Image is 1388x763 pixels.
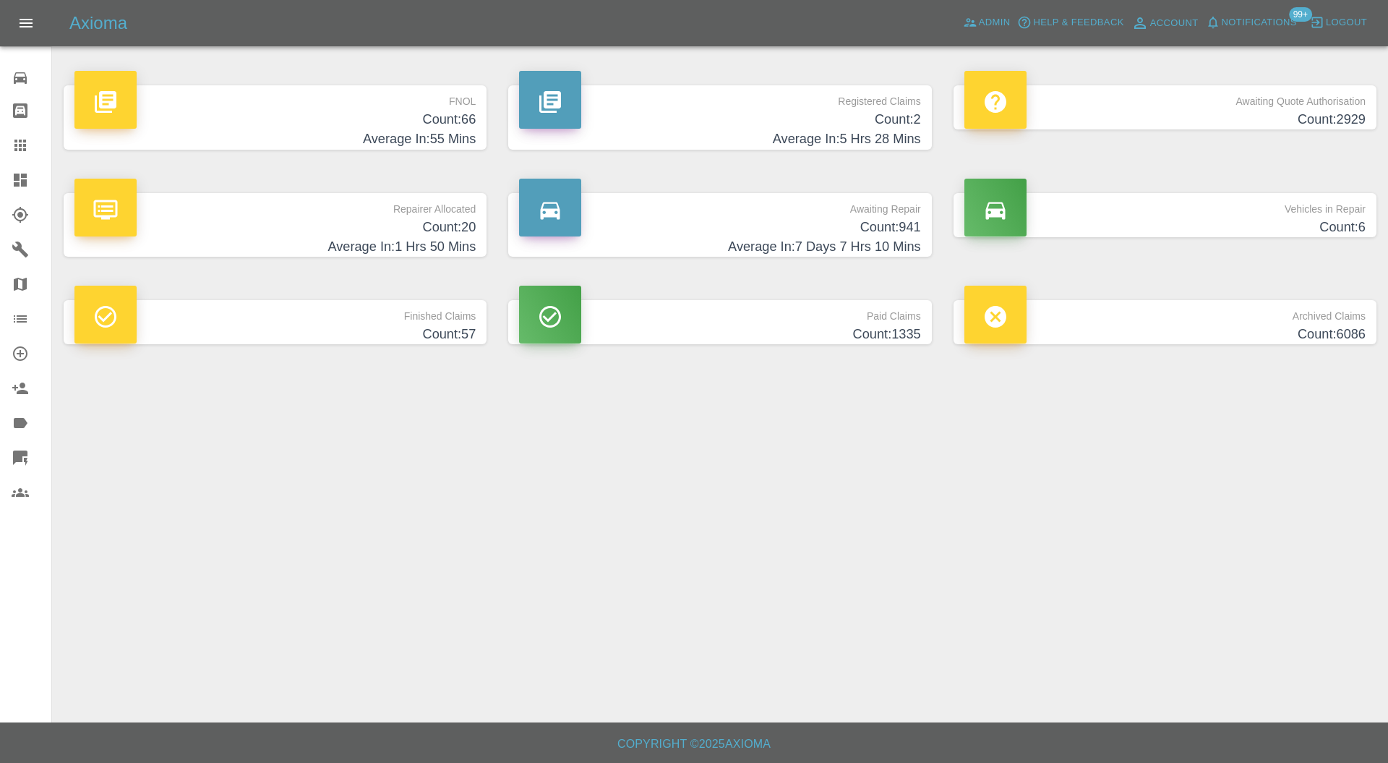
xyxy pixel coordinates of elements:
h4: Average In: 5 Hrs 28 Mins [519,129,920,149]
h4: Count: 6086 [964,325,1366,344]
h4: Count: 66 [74,110,476,129]
a: Repairer AllocatedCount:20Average In:1 Hrs 50 Mins [64,193,487,257]
p: Paid Claims [519,300,920,325]
h4: Count: 941 [519,218,920,237]
span: Account [1150,15,1199,32]
a: Vehicles in RepairCount:6 [954,193,1376,237]
p: Awaiting Quote Authorisation [964,85,1366,110]
h5: Axioma [69,12,127,35]
a: Awaiting RepairCount:941Average In:7 Days 7 Hrs 10 Mins [508,193,931,257]
h4: Count: 57 [74,325,476,344]
span: Notifications [1222,14,1297,31]
span: Admin [979,14,1011,31]
button: Open drawer [9,6,43,41]
h4: Count: 6 [964,218,1366,237]
p: Registered Claims [519,85,920,110]
h6: Copyright © 2025 Axioma [12,734,1376,754]
a: Paid ClaimsCount:1335 [508,300,931,344]
button: Help & Feedback [1014,12,1127,34]
a: Archived ClaimsCount:6086 [954,300,1376,344]
p: Finished Claims [74,300,476,325]
a: Account [1128,12,1202,35]
a: Admin [959,12,1014,34]
button: Logout [1306,12,1371,34]
p: Repairer Allocated [74,193,476,218]
h4: Count: 2 [519,110,920,129]
p: Vehicles in Repair [964,193,1366,218]
h4: Average In: 7 Days 7 Hrs 10 Mins [519,237,920,257]
span: 99+ [1289,7,1312,22]
a: Finished ClaimsCount:57 [64,300,487,344]
h4: Average In: 55 Mins [74,129,476,149]
button: Notifications [1202,12,1301,34]
span: Logout [1326,14,1367,31]
a: FNOLCount:66Average In:55 Mins [64,85,487,150]
a: Awaiting Quote AuthorisationCount:2929 [954,85,1376,129]
h4: Count: 20 [74,218,476,237]
span: Help & Feedback [1033,14,1123,31]
h4: Average In: 1 Hrs 50 Mins [74,237,476,257]
a: Registered ClaimsCount:2Average In:5 Hrs 28 Mins [508,85,931,150]
h4: Count: 1335 [519,325,920,344]
p: FNOL [74,85,476,110]
p: Archived Claims [964,300,1366,325]
h4: Count: 2929 [964,110,1366,129]
p: Awaiting Repair [519,193,920,218]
